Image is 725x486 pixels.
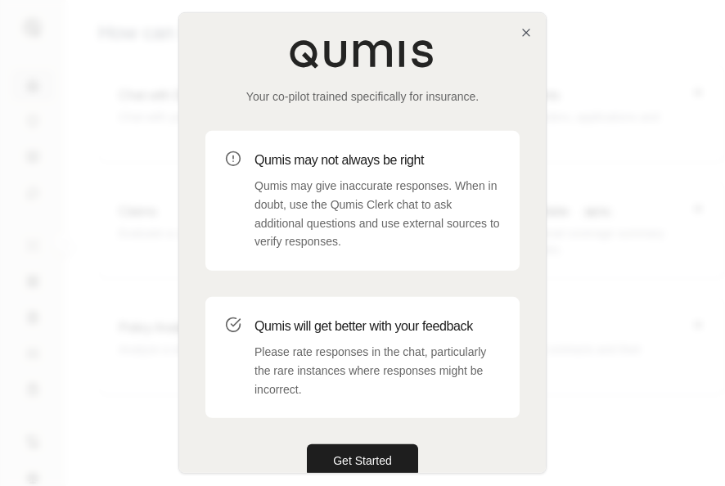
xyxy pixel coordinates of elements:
[205,88,520,105] p: Your co-pilot trained specifically for insurance.
[307,444,418,477] button: Get Started
[289,39,436,69] img: Qumis Logo
[254,343,500,398] p: Please rate responses in the chat, particularly the rare instances where responses might be incor...
[254,151,500,170] h3: Qumis may not always be right
[254,177,500,251] p: Qumis may give inaccurate responses. When in doubt, use the Qumis Clerk chat to ask additional qu...
[254,317,500,336] h3: Qumis will get better with your feedback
